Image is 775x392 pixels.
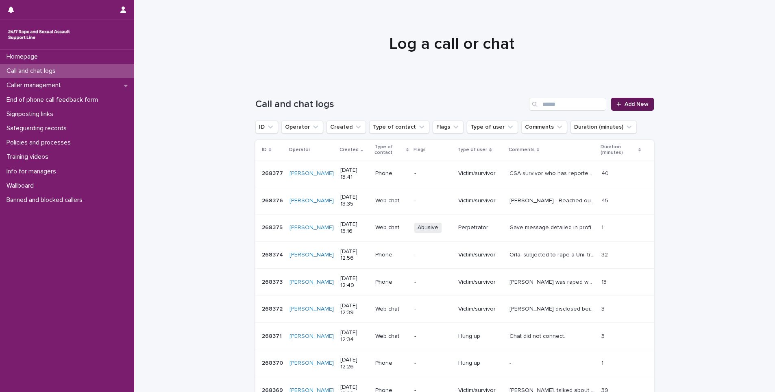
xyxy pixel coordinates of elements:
[290,197,334,204] a: [PERSON_NAME]
[509,169,596,177] p: CSA survivor who has reported to Police, called today to discuss further new memories that have s...
[290,360,334,367] a: [PERSON_NAME]
[253,34,651,54] h1: Log a call or chat
[458,197,503,204] p: Victim/survivor
[255,350,654,377] tr: 268370268370 [PERSON_NAME] [DATE] 12:26Phone-Hung up-- 11
[3,110,60,118] p: Signposting links
[414,360,452,367] p: -
[458,306,503,313] p: Victim/survivor
[340,221,369,235] p: [DATE] 13:16
[3,53,44,61] p: Homepage
[262,169,285,177] p: 268377
[7,26,72,43] img: rhQMoQhaT3yELyF149Cw
[281,120,323,134] button: Operator
[509,145,535,154] p: Comments
[601,250,610,258] p: 32
[467,120,518,134] button: Type of user
[601,196,610,204] p: 45
[601,331,606,340] p: 3
[414,333,452,340] p: -
[327,120,366,134] button: Created
[290,224,334,231] a: [PERSON_NAME]
[375,306,408,313] p: Web chat
[3,196,89,204] p: Banned and blocked callers
[340,194,369,208] p: [DATE] 13:35
[3,67,62,75] p: Call and chat logs
[611,98,654,111] a: Add New
[375,279,408,286] p: Phone
[375,224,408,231] p: Web chat
[289,145,310,154] p: Operator
[3,96,104,104] p: End of phone call feedback form
[262,145,267,154] p: ID
[509,196,596,204] p: Robert - Reached out to talk about his experience with SV
[262,304,284,313] p: 268372
[601,223,605,231] p: 1
[262,250,285,258] p: 268374
[414,306,452,313] p: -
[375,333,408,340] p: Web chat
[255,187,654,215] tr: 268376268376 [PERSON_NAME] [DATE] 13:35Web chat-Victim/survivor[PERSON_NAME] - Reached out to tal...
[255,241,654,269] tr: 268374268374 [PERSON_NAME] [DATE] 12:56Phone-Victim/survivorOrla, subjected to rape a Uni, trigge...
[255,296,654,323] tr: 268372268372 [PERSON_NAME] [DATE] 12:39Web chat-Victim/survivor[PERSON_NAME] disclosed being rape...
[3,81,67,89] p: Caller management
[255,269,654,296] tr: 268373268373 [PERSON_NAME] [DATE] 12:49Phone-Victim/survivor[PERSON_NAME] was raped whilst in Uni...
[457,145,487,154] p: Type of user
[458,252,503,258] p: Victim/survivor
[509,277,596,286] p: Caller was raped whilst in Uni, she called today to discuss her current feelings around this, cal...
[369,120,429,134] button: Type of contact
[529,98,606,111] input: Search
[340,357,369,370] p: [DATE] 12:26
[340,329,369,343] p: [DATE] 12:34
[262,331,283,340] p: 268371
[458,279,503,286] p: Victim/survivor
[509,250,596,258] p: Orla, subjected to rape a Uni, triggered last night when perp was mentioned. We explored how Orle...
[375,197,408,204] p: Web chat
[290,170,334,177] a: [PERSON_NAME]
[625,101,649,107] span: Add New
[570,120,637,134] button: Duration (minutes)
[458,360,503,367] p: Hung up
[3,125,73,132] p: Safeguarding records
[255,214,654,241] tr: 268375268375 [PERSON_NAME] [DATE] 13:16Web chatAbusivePerpetratorGave message detailed in profile...
[255,160,654,187] tr: 268377268377 [PERSON_NAME] [DATE] 13:41Phone-Victim/survivorCSA survivor who has reported to Poli...
[414,145,426,154] p: Flags
[414,279,452,286] p: -
[414,223,442,233] span: Abusive
[290,252,334,258] a: [PERSON_NAME]
[509,304,596,313] p: Chatter disclosed being raped by her boyfriends brother, and ended the chat soon after.
[3,139,77,147] p: Policies and processes
[458,224,503,231] p: Perpetrator
[509,358,513,367] p: -
[290,306,334,313] a: [PERSON_NAME]
[3,168,63,175] p: Info for managers
[458,333,503,340] p: Hung up
[255,120,278,134] button: ID
[414,252,452,258] p: -
[433,120,464,134] button: Flags
[601,304,606,313] p: 3
[255,323,654,350] tr: 268371268371 [PERSON_NAME] [DATE] 12:34Web chat-Hung upChat did not connect.Chat did not connect. 33
[290,333,334,340] a: [PERSON_NAME]
[414,170,452,177] p: -
[262,196,285,204] p: 268376
[509,223,596,231] p: Gave message detailed in profile and ended the chat
[601,277,608,286] p: 13
[601,169,610,177] p: 40
[290,279,334,286] a: [PERSON_NAME]
[375,252,408,258] p: Phone
[262,358,285,367] p: 268370
[340,275,369,289] p: [DATE] 12:49
[340,167,369,181] p: [DATE] 13:41
[509,331,567,340] p: Chat did not connect.
[262,277,284,286] p: 268373
[340,248,369,262] p: [DATE] 12:56
[255,99,526,110] h1: Call and chat logs
[340,145,359,154] p: Created
[3,182,40,190] p: Wallboard
[414,197,452,204] p: -
[521,120,567,134] button: Comments
[601,142,636,158] p: Duration (minutes)
[458,170,503,177] p: Victim/survivor
[262,223,284,231] p: 268375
